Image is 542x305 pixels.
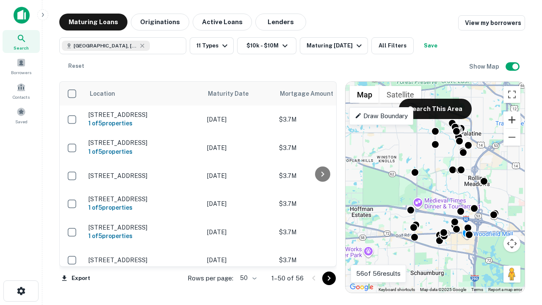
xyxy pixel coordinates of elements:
[420,287,466,292] span: Map data ©2025 Google
[255,14,306,30] button: Lenders
[279,255,364,265] p: $3.7M
[88,231,199,241] h6: 1 of 5 properties
[348,282,376,293] a: Open this area in Google Maps (opens a new window)
[503,129,520,146] button: Zoom out
[84,82,203,105] th: Location
[503,86,520,103] button: Toggle fullscreen view
[471,287,483,292] a: Terms (opens in new tab)
[307,41,364,51] div: Maturing [DATE]
[3,104,40,127] a: Saved
[207,171,271,180] p: [DATE]
[59,14,127,30] button: Maturing Loans
[88,139,199,147] p: [STREET_ADDRESS]
[237,272,258,284] div: 50
[271,273,304,283] p: 1–50 of 56
[88,111,199,119] p: [STREET_ADDRESS]
[203,82,275,105] th: Maturity Date
[503,111,520,128] button: Zoom in
[503,266,520,283] button: Drag Pegman onto the map to open Street View
[11,69,31,76] span: Borrowers
[348,282,376,293] img: Google
[279,227,364,237] p: $3.7M
[300,37,368,54] button: Maturing [DATE]
[188,273,233,283] p: Rows per page:
[356,269,401,279] p: 56 of 56 results
[417,37,444,54] button: Save your search to get updates of matches that match your search criteria.
[88,256,199,264] p: [STREET_ADDRESS]
[88,172,199,180] p: [STREET_ADDRESS]
[207,115,271,124] p: [DATE]
[371,37,414,54] button: All Filters
[13,94,30,100] span: Contacts
[14,7,30,24] img: capitalize-icon.png
[207,227,271,237] p: [DATE]
[59,272,92,285] button: Export
[279,115,364,124] p: $3.7M
[88,224,199,231] p: [STREET_ADDRESS]
[88,195,199,203] p: [STREET_ADDRESS]
[469,62,501,71] h6: Show Map
[89,89,115,99] span: Location
[279,171,364,180] p: $3.7M
[88,147,199,156] h6: 1 of 5 properties
[63,58,90,75] button: Reset
[193,14,252,30] button: Active Loans
[3,79,40,102] a: Contacts
[322,272,336,285] button: Go to next page
[280,89,344,99] span: Mortgage Amount
[190,37,234,54] button: 11 Types
[399,99,472,119] button: Search This Area
[500,210,542,251] iframe: Chat Widget
[131,14,189,30] button: Originations
[237,37,296,54] button: $10k - $10M
[488,287,522,292] a: Report a map error
[458,15,525,30] a: View my borrowers
[3,30,40,53] a: Search
[379,287,415,293] button: Keyboard shortcuts
[275,82,368,105] th: Mortgage Amount
[15,118,28,125] span: Saved
[207,143,271,152] p: [DATE]
[3,55,40,78] a: Borrowers
[88,203,199,212] h6: 1 of 5 properties
[74,42,137,50] span: [GEOGRAPHIC_DATA], [GEOGRAPHIC_DATA]
[346,82,525,293] div: 0 0
[355,111,408,121] p: Draw Boundary
[14,44,29,51] span: Search
[208,89,260,99] span: Maturity Date
[207,255,271,265] p: [DATE]
[379,86,421,103] button: Show satellite imagery
[279,199,364,208] p: $3.7M
[350,86,379,103] button: Show street map
[207,199,271,208] p: [DATE]
[279,143,364,152] p: $3.7M
[88,119,199,128] h6: 1 of 5 properties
